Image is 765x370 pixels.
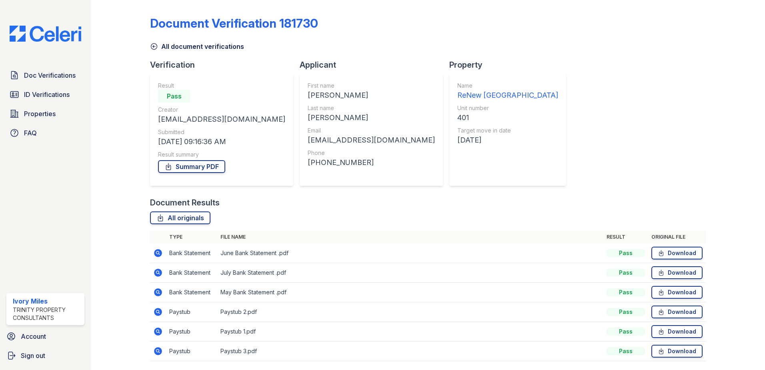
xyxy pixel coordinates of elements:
[308,112,435,123] div: [PERSON_NAME]
[166,322,217,342] td: Paystub
[6,106,84,122] a: Properties
[158,90,190,103] div: Pass
[3,26,88,42] img: CE_Logo_Blue-a8612792a0a2168367f1c8372b55b34899dd931a85d93a1a3d3e32e68fde9ad4.png
[308,135,435,146] div: [EMAIL_ADDRESS][DOMAIN_NAME]
[308,104,435,112] div: Last name
[607,249,645,257] div: Pass
[217,283,603,302] td: May Bank Statement .pdf
[166,263,217,283] td: Bank Statement
[308,90,435,101] div: [PERSON_NAME]
[651,325,703,338] a: Download
[607,269,645,277] div: Pass
[158,114,285,125] div: [EMAIL_ADDRESS][DOMAIN_NAME]
[6,86,84,103] a: ID Verifications
[217,231,603,243] th: File name
[150,59,300,70] div: Verification
[651,345,703,358] a: Download
[150,197,220,208] div: Document Results
[158,136,285,147] div: [DATE] 09:16:36 AM
[150,211,210,224] a: All originals
[651,306,703,318] a: Download
[308,149,435,157] div: Phone
[603,231,648,243] th: Result
[166,283,217,302] td: Bank Statement
[24,90,70,99] span: ID Verifications
[457,82,558,101] a: Name ReNew [GEOGRAPHIC_DATA]
[607,328,645,336] div: Pass
[13,306,81,322] div: Trinity Property Consultants
[648,231,706,243] th: Original file
[158,106,285,114] div: Creator
[158,151,285,159] div: Result summary
[166,231,217,243] th: Type
[150,16,318,30] div: Document Verification 181730
[217,322,603,342] td: Paystub 1.pdf
[457,112,558,123] div: 401
[158,160,225,173] a: Summary PDF
[3,348,88,364] a: Sign out
[13,296,81,306] div: Ivory Miles
[6,67,84,83] a: Doc Verifications
[24,109,56,119] span: Properties
[24,70,76,80] span: Doc Verifications
[158,128,285,136] div: Submitted
[21,332,46,341] span: Account
[457,82,558,90] div: Name
[308,157,435,168] div: [PHONE_NUMBER]
[217,302,603,322] td: Paystub 2.pdf
[6,125,84,141] a: FAQ
[607,288,645,296] div: Pass
[166,342,217,361] td: Paystub
[457,135,558,146] div: [DATE]
[308,82,435,90] div: First name
[457,90,558,101] div: ReNew [GEOGRAPHIC_DATA]
[651,247,703,259] a: Download
[158,82,285,90] div: Result
[651,286,703,299] a: Download
[217,263,603,283] td: July Bank Statement .pdf
[651,266,703,279] a: Download
[166,243,217,263] td: Bank Statement
[150,42,244,51] a: All document verifications
[607,308,645,316] div: Pass
[300,59,449,70] div: Applicant
[217,243,603,263] td: June Bank Statement .pdf
[166,302,217,322] td: Paystub
[607,347,645,355] div: Pass
[24,128,37,138] span: FAQ
[3,328,88,344] a: Account
[457,104,558,112] div: Unit number
[449,59,573,70] div: Property
[217,342,603,361] td: Paystub 3.pdf
[457,127,558,135] div: Target move in date
[21,351,45,360] span: Sign out
[308,127,435,135] div: Email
